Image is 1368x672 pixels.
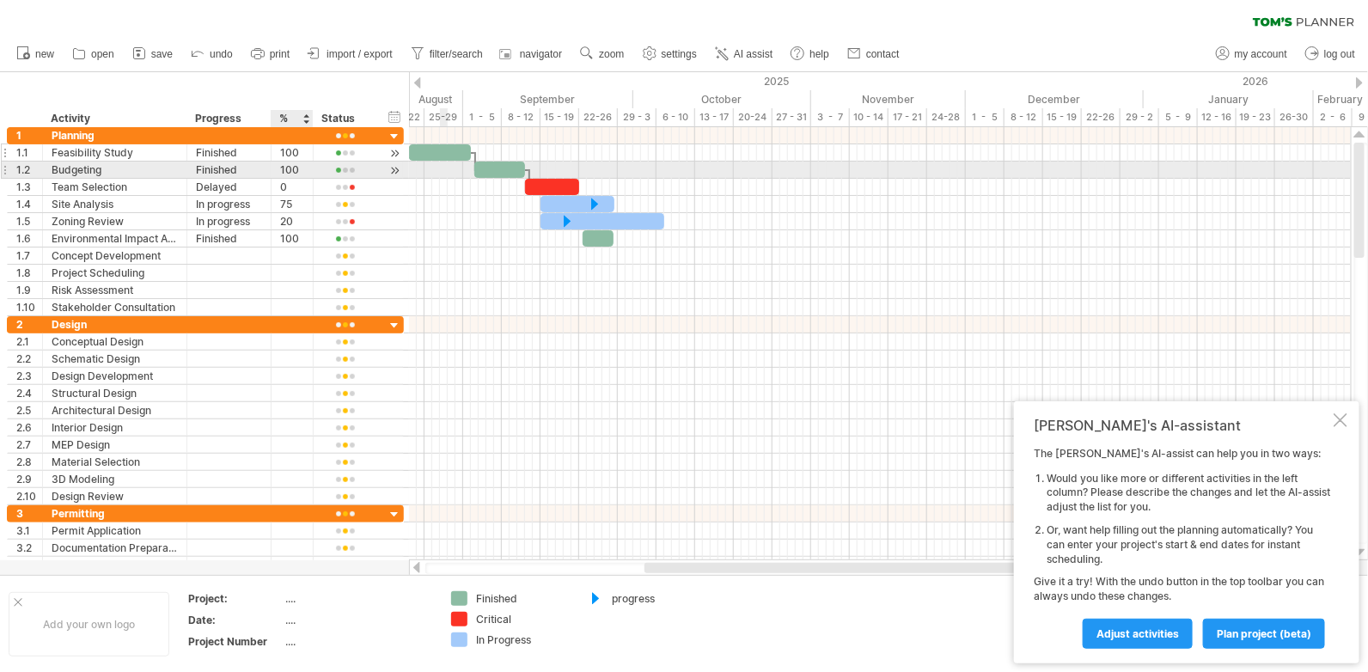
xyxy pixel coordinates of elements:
div: 2.4 [16,385,42,401]
div: 13 - 17 [695,108,734,126]
span: AI assist [734,48,773,60]
div: 1 - 5 [966,108,1005,126]
div: 24-28 [927,108,966,126]
div: Design [52,316,178,333]
div: 29 - 2 [1121,108,1159,126]
div: November 2025 [811,90,966,108]
div: 2.6 [16,419,42,436]
div: 1.6 [16,230,42,247]
div: progress [612,591,705,606]
a: Adjust activities [1083,619,1193,649]
div: Design Review [52,488,178,504]
div: 19 - 23 [1237,108,1275,126]
span: new [35,48,54,60]
div: 10 - 14 [850,108,889,126]
span: plan project (beta) [1217,627,1311,640]
a: open [68,43,119,65]
div: .... [286,634,431,649]
div: The [PERSON_NAME]'s AI-assist can help you in two ways: Give it a try! With the undo button in th... [1034,447,1330,648]
div: 1.4 [16,196,42,212]
div: 100 [280,230,304,247]
a: my account [1212,43,1292,65]
div: 1.9 [16,282,42,298]
div: September 2025 [463,90,633,108]
div: January 2026 [1144,90,1314,108]
div: Date: [188,613,283,627]
div: 100 [280,162,304,178]
div: 3.1 [16,522,42,539]
a: help [786,43,834,65]
div: Design Development [52,368,178,384]
div: 2.7 [16,437,42,453]
div: 25-29 [424,108,463,126]
div: scroll to activity [387,162,403,180]
div: 2.1 [16,333,42,350]
div: 2.3 [16,368,42,384]
a: import / export [303,43,398,65]
span: my account [1235,48,1287,60]
div: 22-26 [1082,108,1121,126]
div: December 2025 [966,90,1144,108]
div: Feasibility Study [52,144,178,161]
div: 1.10 [16,299,42,315]
span: Adjust activities [1096,627,1179,640]
div: 1 - 5 [463,108,502,126]
div: Budgeting [52,162,178,178]
div: Environmental Impact Assessment [52,230,178,247]
div: Zoning Review [52,213,178,229]
div: Site Analysis [52,196,178,212]
div: Critical [476,612,570,626]
div: 26-30 [1275,108,1314,126]
a: contact [843,43,905,65]
a: log out [1301,43,1360,65]
div: 2 [16,316,42,333]
div: Documentation Preparation [52,540,178,556]
div: Architectural Design [52,402,178,418]
div: 20 [280,213,304,229]
div: Schematic Design [52,351,178,367]
div: 3 - 7 [811,108,850,126]
a: navigator [497,43,567,65]
span: contact [866,48,900,60]
div: 1.1 [16,144,42,161]
div: 8 - 12 [1005,108,1043,126]
div: Delayed [196,179,262,195]
span: save [151,48,173,60]
div: 22-26 [579,108,618,126]
div: 2.10 [16,488,42,504]
div: Project Number [188,634,283,649]
div: Finished [196,230,262,247]
div: Stakeholder Consultation [52,299,178,315]
span: log out [1324,48,1355,60]
div: 3.2 [16,540,42,556]
span: help [809,48,829,60]
div: Concept Development [52,247,178,264]
span: navigator [520,48,562,60]
div: Conceptual Design [52,333,178,350]
div: .... [286,613,431,627]
span: undo [210,48,233,60]
div: 29 - 3 [618,108,657,126]
div: 12 - 16 [1198,108,1237,126]
div: Structural Design [52,385,178,401]
div: Permitting [52,505,178,522]
div: MEP Design [52,437,178,453]
a: AI assist [711,43,778,65]
a: settings [638,43,702,65]
div: Progress [195,110,261,127]
div: 3D Modeling [52,471,178,487]
div: Status [321,110,367,127]
div: In progress [196,213,262,229]
div: 20-24 [734,108,773,126]
div: 1.8 [16,265,42,281]
a: plan project (beta) [1203,619,1325,649]
div: Building Code Review [52,557,178,573]
li: Or, want help filling out the planning automatically? You can enter your project's start & end da... [1047,523,1330,566]
div: 1 [16,127,42,144]
div: 100 [280,144,304,161]
div: Material Selection [52,454,178,470]
a: new [12,43,59,65]
div: 17 - 21 [889,108,927,126]
div: 2.5 [16,402,42,418]
div: Project Scheduling [52,265,178,281]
